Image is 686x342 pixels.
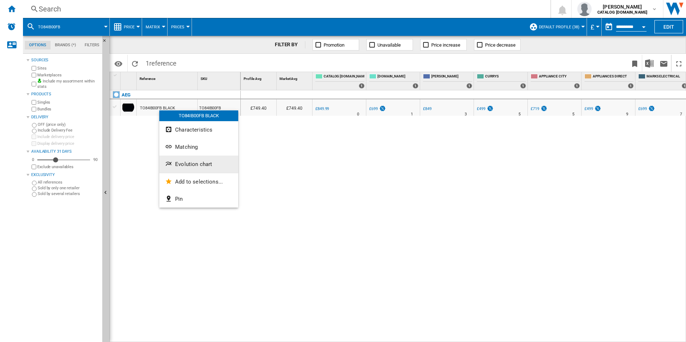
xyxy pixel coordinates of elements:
span: Characteristics [175,127,212,133]
span: Pin [175,196,183,202]
button: Matching [159,138,238,156]
button: Pin... [159,190,238,208]
button: Add to selections... [159,173,238,190]
div: TO84IB00FB BLACK [159,110,238,121]
span: Matching [175,144,198,150]
button: Characteristics [159,121,238,138]
span: Evolution chart [175,161,212,167]
button: Evolution chart [159,156,238,173]
span: Add to selections... [175,179,223,185]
